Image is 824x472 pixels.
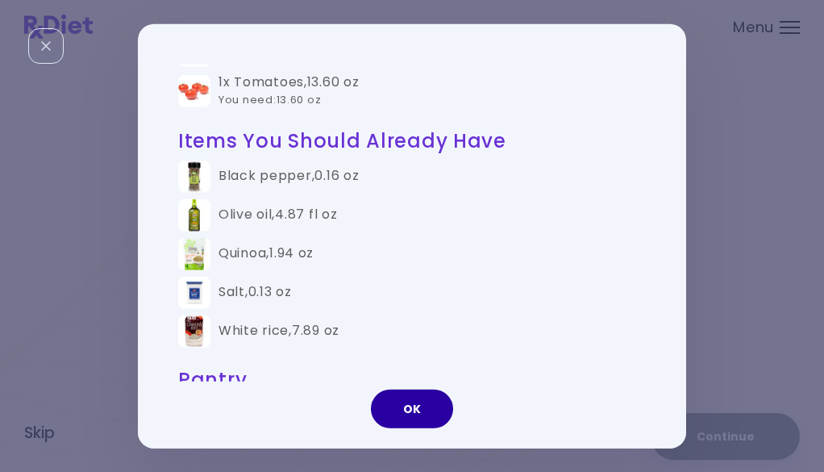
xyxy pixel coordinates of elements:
[218,91,321,107] span: You need : 13.60 oz
[218,51,314,66] span: You need : 7.91 oz
[178,366,646,391] h2: Pantry
[178,127,646,152] h2: Items You Should Already Have
[218,168,359,185] div: Black pepper , 0.16 oz
[218,74,359,109] div: 1x Tomatoes , 13.60 oz
[218,284,292,301] div: Salt , 0.13 oz
[218,245,314,262] div: Quinoa , 1.94 oz
[371,390,453,428] button: OK
[218,323,339,340] div: White rice , 7.89 oz
[218,207,337,223] div: Olive oil , 4.87 fl oz
[28,28,64,64] div: Close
